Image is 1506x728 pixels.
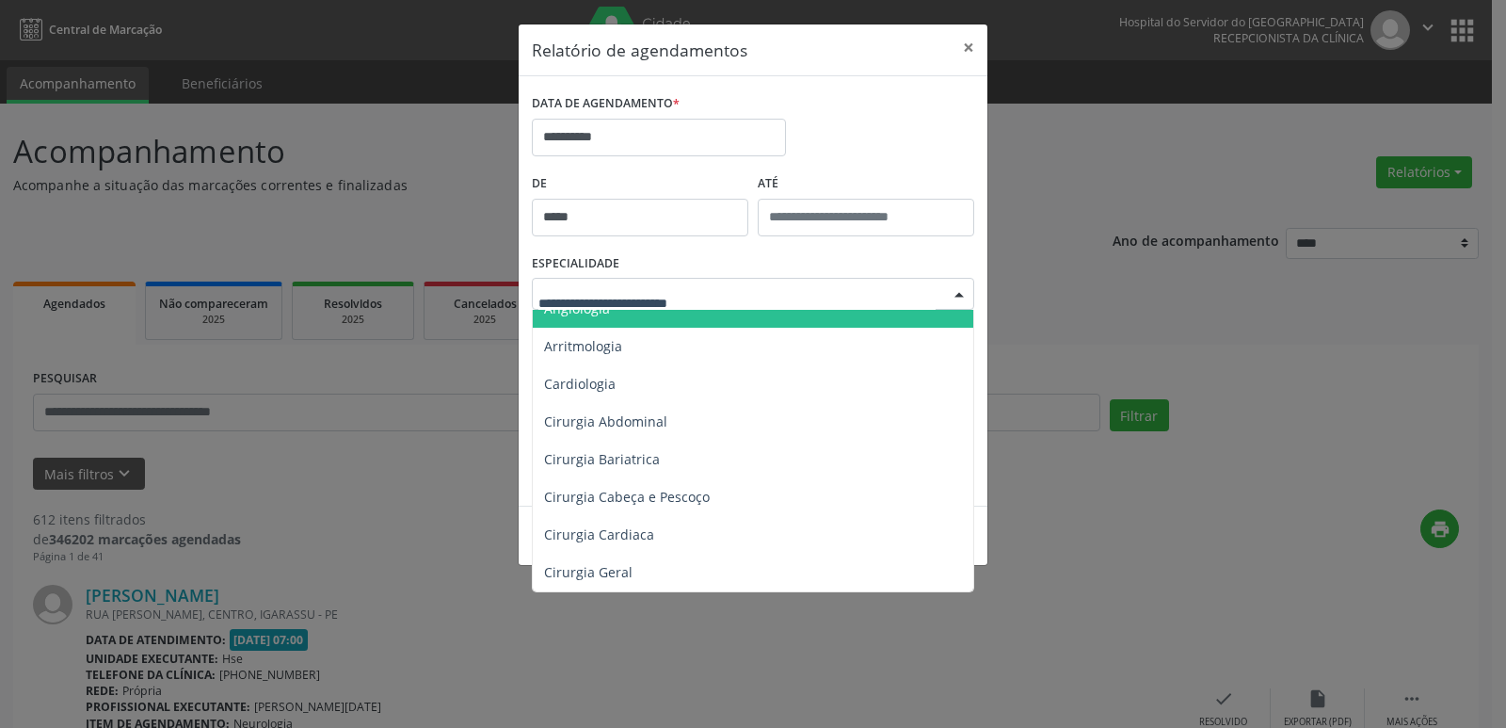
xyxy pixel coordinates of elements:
[532,170,748,199] label: De
[544,563,633,581] span: Cirurgia Geral
[758,170,974,199] label: ATÉ
[950,24,987,71] button: Close
[544,337,622,355] span: Arritmologia
[544,375,616,393] span: Cardiologia
[532,89,680,119] label: DATA DE AGENDAMENTO
[544,450,660,468] span: Cirurgia Bariatrica
[532,38,747,62] h5: Relatório de agendamentos
[544,526,654,543] span: Cirurgia Cardiaca
[532,250,619,279] label: ESPECIALIDADE
[544,488,710,506] span: Cirurgia Cabeça e Pescoço
[544,413,667,430] span: Cirurgia Abdominal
